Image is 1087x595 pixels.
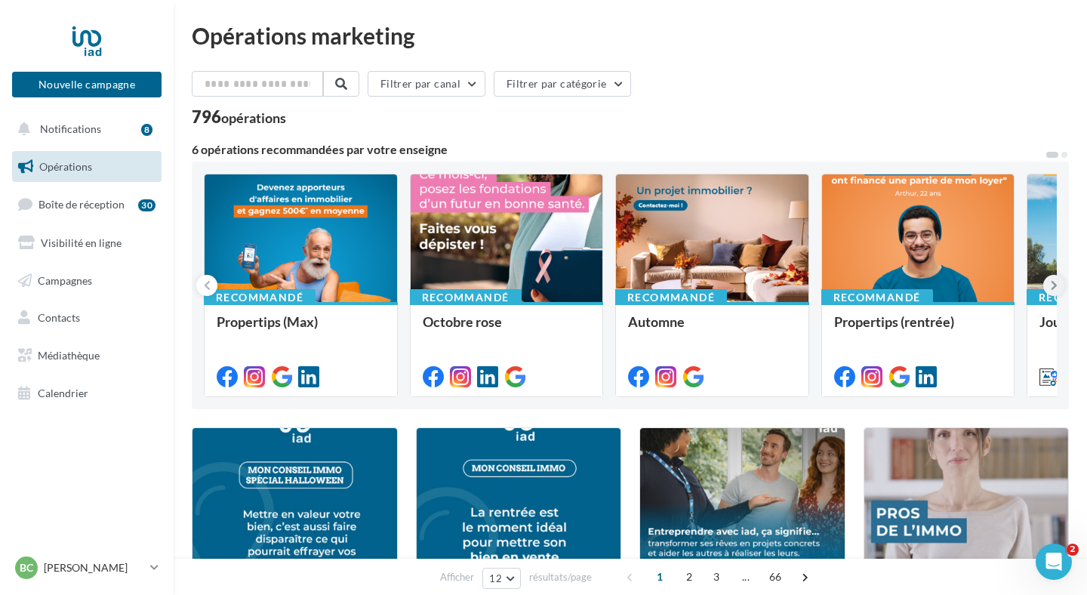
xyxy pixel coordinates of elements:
a: Contacts [9,302,165,334]
a: BC [PERSON_NAME] [12,553,162,582]
span: Afficher [440,570,474,584]
a: Boîte de réception30 [9,188,165,220]
p: [PERSON_NAME] [44,560,144,575]
div: Recommandé [410,289,522,306]
a: Campagnes [9,265,165,297]
div: Opérations marketing [192,24,1069,47]
button: 12 [482,568,521,589]
div: 796 [192,109,286,125]
button: Nouvelle campagne [12,72,162,97]
iframe: Intercom live chat [1036,544,1072,580]
div: Automne [628,314,796,344]
button: Filtrer par canal [368,71,485,97]
span: ... [734,565,758,589]
span: Visibilité en ligne [41,236,122,249]
div: Recommandé [204,289,316,306]
div: opérations [221,111,286,125]
span: 66 [763,565,788,589]
span: Calendrier [38,387,88,399]
div: Recommandé [821,289,933,306]
span: résultats/page [529,570,592,584]
div: 8 [141,124,152,136]
span: 12 [489,572,502,584]
span: 3 [704,565,728,589]
button: Notifications 8 [9,113,159,145]
button: Filtrer par catégorie [494,71,631,97]
a: Visibilité en ligne [9,227,165,259]
span: 2 [1067,544,1079,556]
div: 30 [138,199,156,211]
span: Campagnes [38,273,92,286]
a: Médiathèque [9,340,165,371]
div: Octobre rose [423,314,591,344]
span: Contacts [38,311,80,324]
span: Opérations [39,160,92,173]
div: 6 opérations recommandées par votre enseigne [192,143,1045,156]
span: Boîte de réception [38,198,125,211]
span: Notifications [40,122,101,135]
div: Propertips (Max) [217,314,385,344]
div: Propertips (rentrée) [834,314,1002,344]
a: Opérations [9,151,165,183]
span: 1 [648,565,672,589]
span: Médiathèque [38,349,100,362]
span: 2 [677,565,701,589]
a: Calendrier [9,378,165,409]
span: BC [20,560,33,575]
div: Recommandé [615,289,727,306]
